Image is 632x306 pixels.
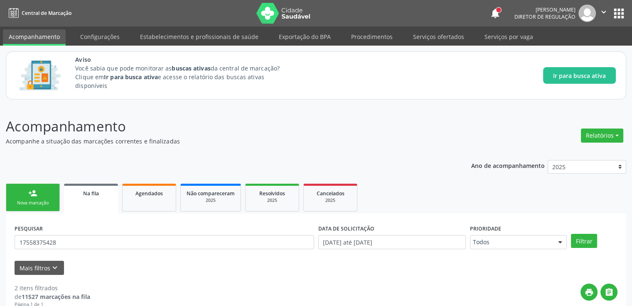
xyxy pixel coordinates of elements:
[16,57,64,94] img: Imagem de CalloutCard
[318,235,466,249] input: Selecione um intervalo
[83,190,99,197] span: Na fila
[318,222,374,235] label: DATA DE SOLICITAÇÃO
[514,6,575,13] div: [PERSON_NAME]
[470,222,501,235] label: Prioridade
[259,190,285,197] span: Resolvidos
[28,189,37,198] div: person_add
[75,55,295,64] span: Aviso
[581,129,623,143] button: Relatórios
[514,13,575,20] span: Diretor de regulação
[22,10,71,17] span: Central de Marcação
[74,29,125,44] a: Configurações
[479,29,539,44] a: Serviços por vaga
[15,284,90,292] div: 2 itens filtrados
[600,284,617,301] button: 
[135,190,163,197] span: Agendados
[612,6,626,21] button: apps
[22,293,90,301] strong: 11527 marcações na fila
[273,29,337,44] a: Exportação do BPA
[12,200,54,206] div: Nova marcação
[15,235,314,249] input: Nome, CNS
[3,29,66,46] a: Acompanhamento
[6,116,440,137] p: Acompanhamento
[578,5,596,22] img: img
[15,222,43,235] label: PESQUISAR
[187,190,235,197] span: Não compareceram
[50,263,59,272] i: keyboard_arrow_down
[599,7,608,17] i: 
[571,234,597,248] button: Filtrar
[172,64,210,72] strong: buscas ativas
[15,261,64,275] button: Mais filtroskeyboard_arrow_down
[187,197,235,204] div: 2025
[585,288,594,297] i: print
[605,288,614,297] i: 
[15,292,90,301] div: de
[104,73,158,81] strong: Ir para busca ativa
[553,71,606,80] span: Ir para busca ativa
[543,67,616,84] button: Ir para busca ativa
[134,29,264,44] a: Estabelecimentos e profissionais de saúde
[596,5,612,22] button: 
[489,7,501,19] button: notifications
[580,284,598,301] button: print
[345,29,398,44] a: Procedimentos
[471,160,545,170] p: Ano de acompanhamento
[6,6,71,20] a: Central de Marcação
[6,137,440,146] p: Acompanhe a situação das marcações correntes e finalizadas
[317,190,344,197] span: Cancelados
[473,238,550,246] span: Todos
[251,197,293,204] div: 2025
[310,197,351,204] div: 2025
[75,64,295,90] p: Você sabia que pode monitorar as da central de marcação? Clique em e acesse o relatório das busca...
[407,29,470,44] a: Serviços ofertados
